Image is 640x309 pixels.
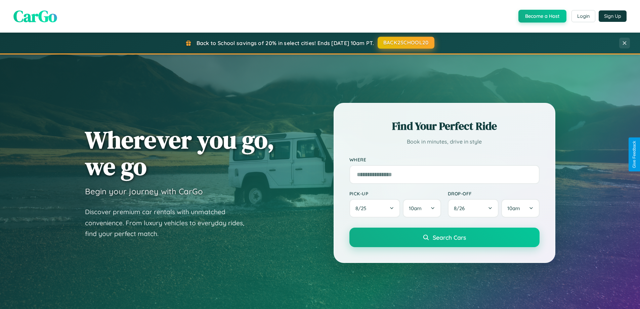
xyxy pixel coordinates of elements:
span: 10am [409,205,422,211]
button: 8/25 [349,199,400,218]
span: CarGo [13,5,57,27]
button: 8/26 [448,199,499,218]
button: 10am [501,199,539,218]
button: Become a Host [518,10,566,23]
div: Give Feedback [632,141,637,168]
button: Sign Up [599,10,627,22]
span: 8 / 26 [454,205,468,211]
h2: Find Your Perfect Ride [349,119,540,133]
p: Discover premium car rentals with unmatched convenience. From luxury vehicles to everyday rides, ... [85,206,253,239]
button: Search Cars [349,228,540,247]
span: 10am [507,205,520,211]
button: 10am [403,199,441,218]
label: Where [349,157,540,162]
span: 8 / 25 [355,205,370,211]
label: Pick-up [349,191,441,196]
span: Back to School savings of 20% in select cities! Ends [DATE] 10am PT. [197,40,374,46]
h1: Wherever you go, we go [85,126,274,180]
label: Drop-off [448,191,540,196]
button: Login [571,10,595,22]
button: BACK2SCHOOL20 [378,37,434,49]
span: Search Cars [433,234,466,241]
p: Book in minutes, drive in style [349,137,540,147]
h3: Begin your journey with CarGo [85,186,203,196]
